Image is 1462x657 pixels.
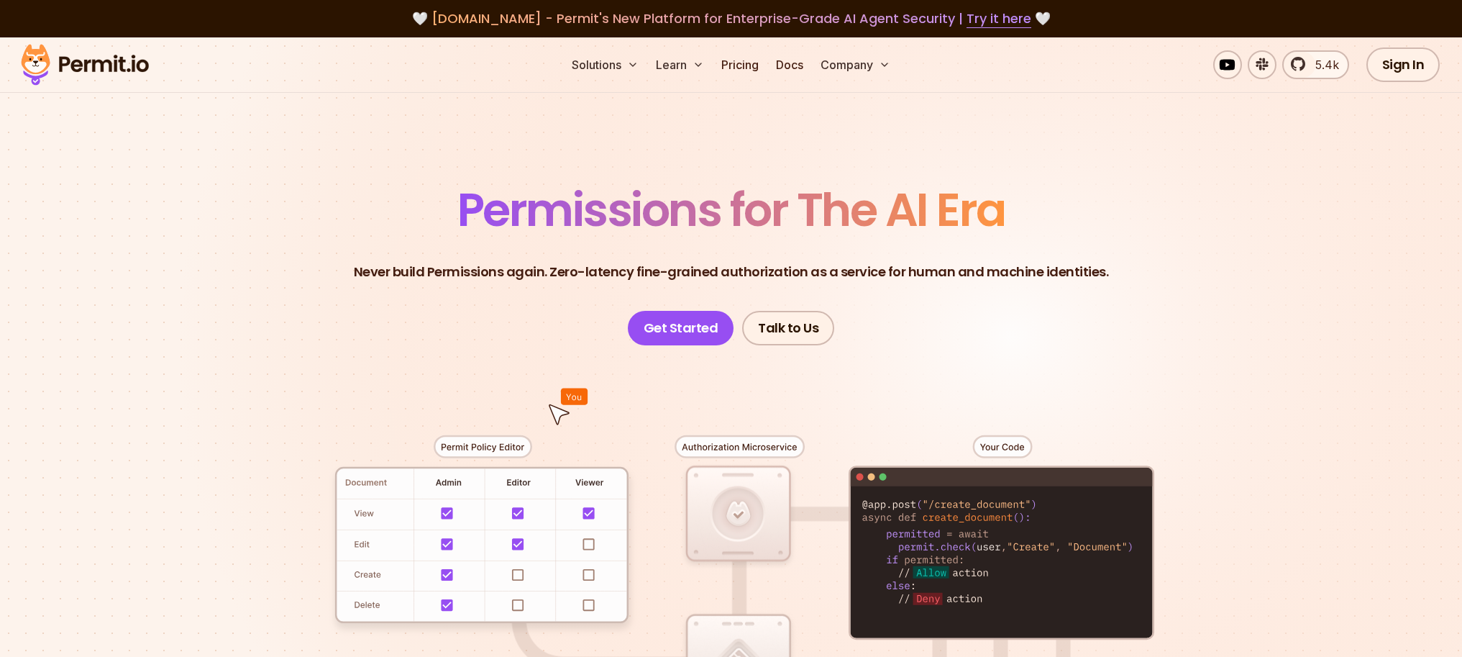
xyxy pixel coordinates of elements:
[14,40,155,89] img: Permit logo
[1307,56,1339,73] span: 5.4k
[967,9,1031,28] a: Try it here
[650,50,710,79] button: Learn
[815,50,896,79] button: Company
[354,262,1109,282] p: Never build Permissions again. Zero-latency fine-grained authorization as a service for human and...
[716,50,764,79] a: Pricing
[742,311,834,345] a: Talk to Us
[1282,50,1349,79] a: 5.4k
[457,178,1005,242] span: Permissions for The AI Era
[628,311,734,345] a: Get Started
[566,50,644,79] button: Solutions
[770,50,809,79] a: Docs
[431,9,1031,27] span: [DOMAIN_NAME] - Permit's New Platform for Enterprise-Grade AI Agent Security |
[35,9,1427,29] div: 🤍 🤍
[1366,47,1440,82] a: Sign In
